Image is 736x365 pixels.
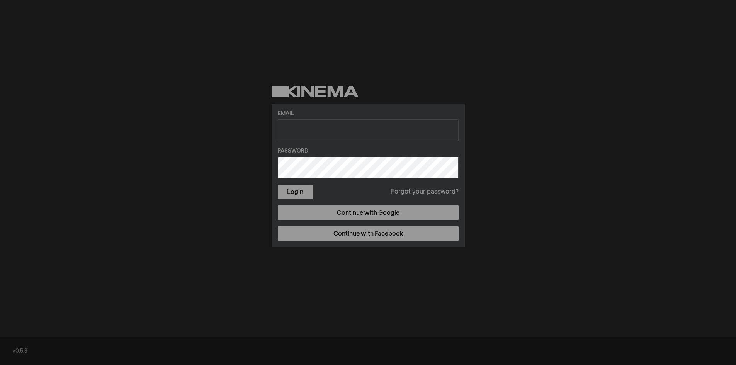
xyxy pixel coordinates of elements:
label: Email [278,110,459,118]
a: Forgot your password? [391,187,459,197]
a: Continue with Google [278,205,459,220]
div: v0.5.8 [12,347,724,355]
a: Continue with Facebook [278,226,459,241]
label: Password [278,147,459,155]
button: Login [278,185,313,199]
